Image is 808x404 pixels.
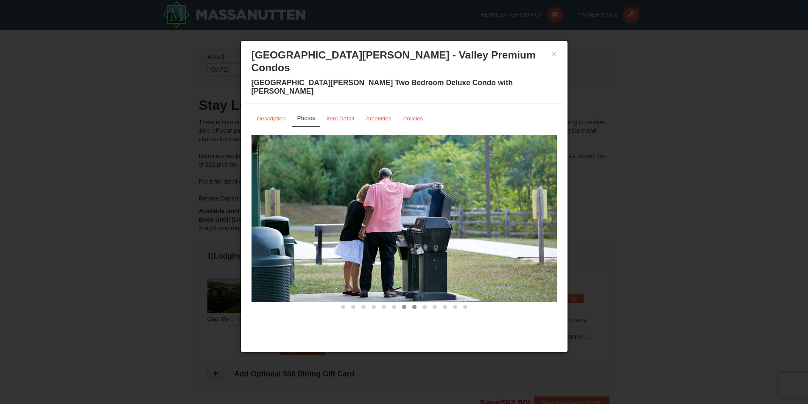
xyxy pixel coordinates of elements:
[397,110,428,127] a: Policies
[252,78,557,95] h4: [GEOGRAPHIC_DATA][PERSON_NAME] Two Bedroom Deluxe Condo with [PERSON_NAME]
[552,50,557,58] button: ×
[327,115,354,122] small: Item Detail
[252,49,557,74] h3: [GEOGRAPHIC_DATA][PERSON_NAME] - Valley Premium Condos
[297,115,315,121] small: Photos
[361,110,397,127] a: Amenities
[292,110,320,127] a: Photos
[403,115,423,122] small: Policies
[252,135,557,302] img: 18876286-143-bfc28b0c.jpg
[252,110,291,127] a: Description
[321,110,360,127] a: Item Detail
[257,115,286,122] small: Description
[366,115,391,122] small: Amenities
